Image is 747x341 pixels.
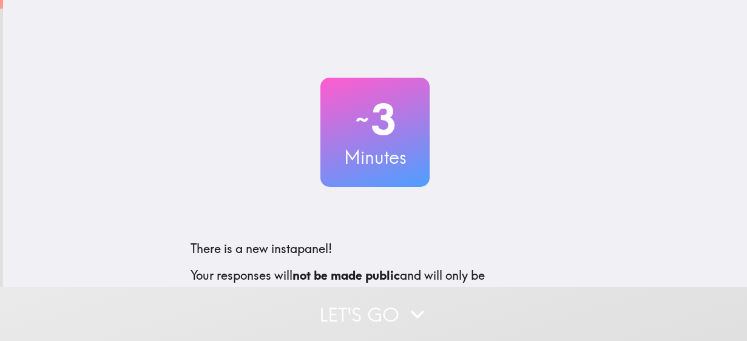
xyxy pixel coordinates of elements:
span: ~ [354,101,371,138]
b: not be made public [292,268,400,283]
h3: Minutes [320,144,430,170]
span: There is a new instapanel! [191,241,332,256]
p: Your responses will and will only be confidentially shared with our clients. We'll need your emai... [191,267,559,318]
h2: 3 [320,95,430,144]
